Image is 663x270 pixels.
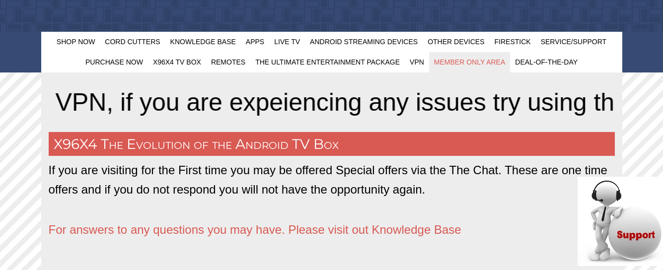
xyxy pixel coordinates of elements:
[269,32,305,52] a: Live TV
[49,163,607,196] span: If you are visiting for the First time you may be offered Special offers via the The Chat. These ...
[490,32,536,52] a: FireStick
[246,38,264,46] span: Apps
[495,38,531,46] span: FireStick
[52,32,100,52] a: Shop Now
[515,58,578,66] span: Deal-Of-The-Day
[170,38,236,46] span: Knowledge Base
[429,52,510,72] a: Member Only Area
[536,32,612,52] a: Service/Support
[153,58,201,66] span: X96X4 TV Box
[274,38,300,46] span: Live TV
[510,52,583,72] a: Deal-Of-The-Day
[49,223,461,236] span: For answers to any questions you may have. Please visit out Knowledge Base
[211,58,245,66] span: Remotes
[206,52,250,72] a: Remotes
[305,32,423,52] a: Android Streaming Devices
[49,82,615,122] marquee: Everyone should have a VPN, if you are expeiencing any issues try using the VPN....Many services ...
[574,173,663,270] iframe: chat widget
[423,32,489,52] a: Other Devices
[54,135,339,152] span: X96X4 The Evolution of the Android TV Box
[4,4,93,93] img: Chat attention grabber
[165,32,241,52] a: Knowledge Base
[80,52,148,72] a: Purchase Now
[428,38,484,46] span: Other Devices
[250,52,405,72] a: The Ultimate Entertainment Package
[105,38,160,46] span: Cord Cutters
[434,58,505,66] span: Member Only Area
[405,52,429,72] a: VPN
[310,38,418,46] span: Android Streaming Devices
[541,38,607,46] span: Service/Support
[49,227,461,235] a: For answers to any questions you may have. Please visit out Knowledge Base
[410,58,424,66] span: VPN
[241,32,269,52] a: Apps
[57,38,95,46] span: Shop Now
[148,52,206,72] a: X96X4 TV Box
[255,58,400,66] span: The Ultimate Entertainment Package
[85,58,143,66] span: Purchase Now
[100,32,165,52] a: Cord Cutters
